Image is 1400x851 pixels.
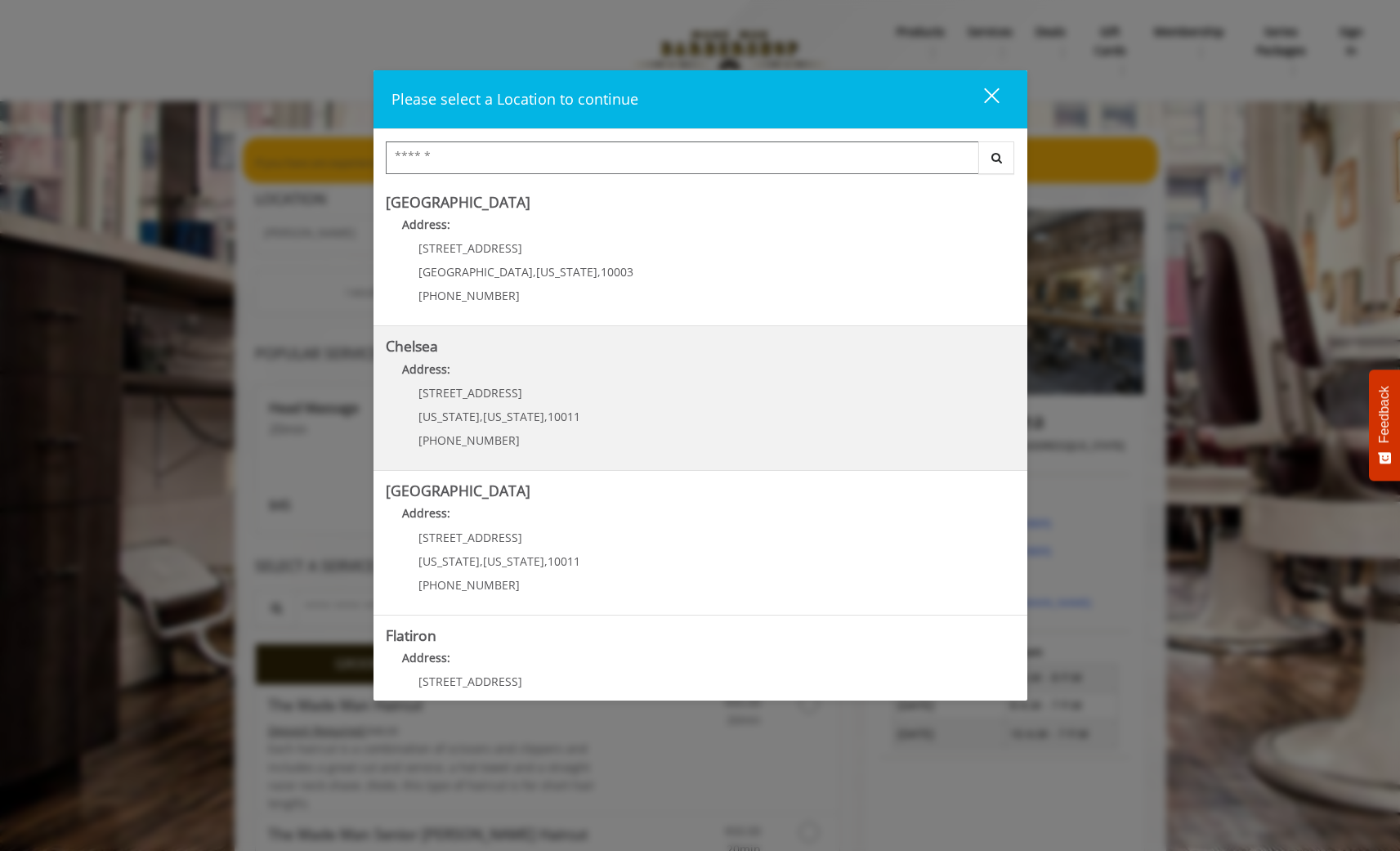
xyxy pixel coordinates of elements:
span: [STREET_ADDRESS] [418,674,522,689]
b: Address: [402,650,450,665]
span: 10011 [548,409,580,424]
b: Flatiron [386,625,436,645]
span: Please select a Location to continue [391,89,638,109]
span: [PHONE_NUMBER] [418,577,520,593]
span: , [533,264,536,280]
span: , [597,264,601,280]
span: , [480,553,483,569]
b: [GEOGRAPHIC_DATA] [386,192,530,212]
span: , [544,553,548,569]
b: Address: [402,505,450,521]
b: Address: [402,361,450,377]
span: [PHONE_NUMBER] [418,432,520,448]
input: Search Center [386,141,979,174]
span: [US_STATE] [483,553,544,569]
span: 10003 [601,264,633,280]
button: close dialog [954,83,1009,116]
span: [US_STATE] [536,264,597,280]
span: [STREET_ADDRESS] [418,530,522,545]
span: 10011 [548,553,580,569]
b: [GEOGRAPHIC_DATA] [386,481,530,500]
i: Search button [987,152,1006,163]
span: Feedback [1377,386,1392,443]
span: [PHONE_NUMBER] [418,288,520,303]
b: Chelsea [386,336,438,356]
span: [US_STATE] [418,553,480,569]
span: [US_STATE] [483,409,544,424]
span: [STREET_ADDRESS] [418,385,522,401]
span: , [544,409,548,424]
div: Center Select [386,141,1015,182]
span: , [480,409,483,424]
span: [GEOGRAPHIC_DATA] [418,264,533,280]
div: close dialog [965,87,998,111]
span: [US_STATE] [418,409,480,424]
span: [STREET_ADDRESS] [418,240,522,256]
b: Address: [402,217,450,232]
button: Feedback - Show survey [1369,370,1400,481]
